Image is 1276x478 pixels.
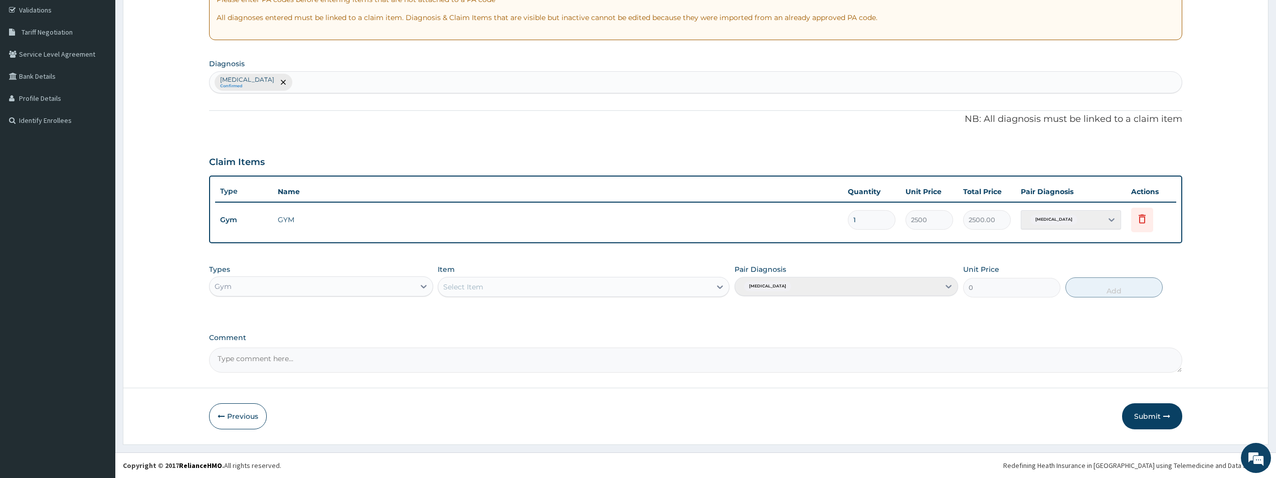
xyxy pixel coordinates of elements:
[1122,403,1182,429] button: Submit
[164,5,189,29] div: Minimize live chat window
[209,334,1182,342] label: Comment
[735,264,786,274] label: Pair Diagnosis
[900,182,958,202] th: Unit Price
[22,28,73,37] span: Tariff Negotiation
[115,452,1276,478] footer: All rights reserved.
[1003,460,1268,470] div: Redefining Heath Insurance in [GEOGRAPHIC_DATA] using Telemedicine and Data Science!
[217,13,1175,23] p: All diagnoses entered must be linked to a claim item. Diagnosis & Claim Items that are visible bu...
[958,182,1016,202] th: Total Price
[843,182,900,202] th: Quantity
[209,59,245,69] label: Diagnosis
[1016,182,1126,202] th: Pair Diagnosis
[209,403,267,429] button: Previous
[209,265,230,274] label: Types
[215,281,232,291] div: Gym
[215,182,273,201] th: Type
[1065,277,1163,297] button: Add
[215,211,273,229] td: Gym
[273,210,843,230] td: GYM
[179,461,222,470] a: RelianceHMO
[438,264,455,274] label: Item
[443,282,483,292] div: Select Item
[58,126,138,228] span: We're online!
[5,274,191,309] textarea: Type your message and hit 'Enter'
[123,461,224,470] strong: Copyright © 2017 .
[52,56,168,69] div: Chat with us now
[1126,182,1176,202] th: Actions
[273,182,843,202] th: Name
[19,50,41,75] img: d_794563401_company_1708531726252_794563401
[209,157,265,168] h3: Claim Items
[963,264,999,274] label: Unit Price
[209,113,1182,126] p: NB: All diagnosis must be linked to a claim item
